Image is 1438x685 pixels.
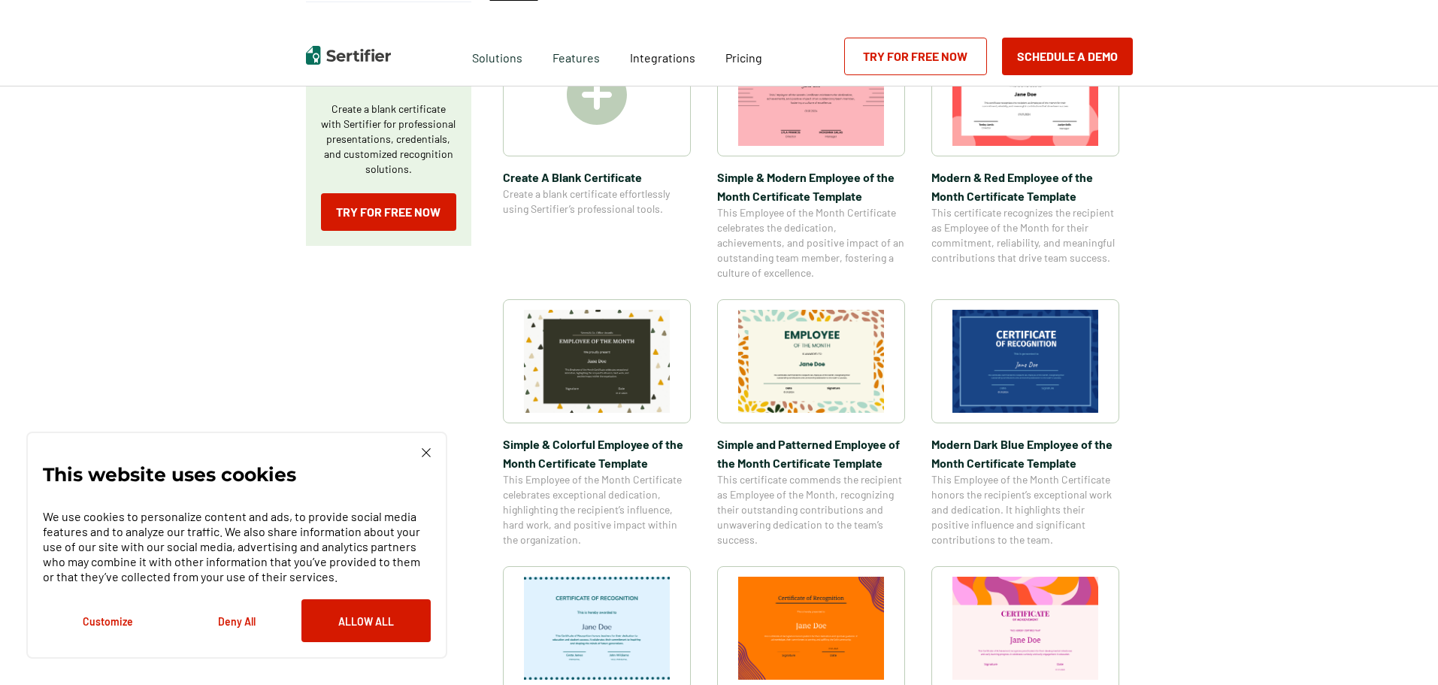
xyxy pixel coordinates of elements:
[725,47,762,65] a: Pricing
[43,467,296,482] p: This website uses cookies
[738,310,884,413] img: Simple and Patterned Employee of the Month Certificate Template
[931,205,1119,265] span: This certificate recognizes the recipient as Employee of the Month for their commitment, reliabil...
[738,43,884,146] img: Simple & Modern Employee of the Month Certificate Template
[952,43,1098,146] img: Modern & Red Employee of the Month Certificate Template
[422,448,431,457] img: Cookie Popup Close
[952,577,1098,680] img: Certificate of Achievement for Preschool Template
[717,472,905,547] span: This certificate commends the recipient as Employee of the Month, recognizing their outstanding c...
[472,47,522,65] span: Solutions
[844,38,987,75] a: Try for Free Now
[321,102,456,177] p: Create a blank certificate with Sertifier for professional presentations, credentials, and custom...
[567,65,627,125] img: Create A Blank Certificate
[503,168,691,186] span: Create A Blank Certificate
[503,299,691,547] a: Simple & Colorful Employee of the Month Certificate TemplateSimple & Colorful Employee of the Mon...
[43,599,172,642] button: Customize
[43,509,431,584] p: We use cookies to personalize content and ads, to provide social media features and to analyze ou...
[931,299,1119,547] a: Modern Dark Blue Employee of the Month Certificate TemplateModern Dark Blue Employee of the Month...
[725,50,762,65] span: Pricing
[301,599,431,642] button: Allow All
[738,577,884,680] img: Certificate of Recognition for Pastor
[1002,38,1133,75] button: Schedule a Demo
[717,32,905,280] a: Simple & Modern Employee of the Month Certificate TemplateSimple & Modern Employee of the Month C...
[503,186,691,217] span: Create a blank certificate effortlessly using Sertifier’s professional tools.
[321,193,456,231] a: Try for Free Now
[717,435,905,472] span: Simple and Patterned Employee of the Month Certificate Template
[524,577,670,680] img: Certificate of Recognition for Teachers Template
[717,299,905,547] a: Simple and Patterned Employee of the Month Certificate TemplateSimple and Patterned Employee of t...
[552,47,600,65] span: Features
[952,310,1098,413] img: Modern Dark Blue Employee of the Month Certificate Template
[931,32,1119,280] a: Modern & Red Employee of the Month Certificate TemplateModern & Red Employee of the Month Certifi...
[503,435,691,472] span: Simple & Colorful Employee of the Month Certificate Template
[717,168,905,205] span: Simple & Modern Employee of the Month Certificate Template
[306,46,391,65] img: Sertifier | Digital Credentialing Platform
[717,205,905,280] span: This Employee of the Month Certificate celebrates the dedication, achievements, and positive impa...
[630,47,695,65] a: Integrations
[524,310,670,413] img: Simple & Colorful Employee of the Month Certificate Template
[931,435,1119,472] span: Modern Dark Blue Employee of the Month Certificate Template
[503,472,691,547] span: This Employee of the Month Certificate celebrates exceptional dedication, highlighting the recipi...
[630,50,695,65] span: Integrations
[172,599,301,642] button: Deny All
[931,472,1119,547] span: This Employee of the Month Certificate honors the recipient’s exceptional work and dedication. It...
[931,168,1119,205] span: Modern & Red Employee of the Month Certificate Template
